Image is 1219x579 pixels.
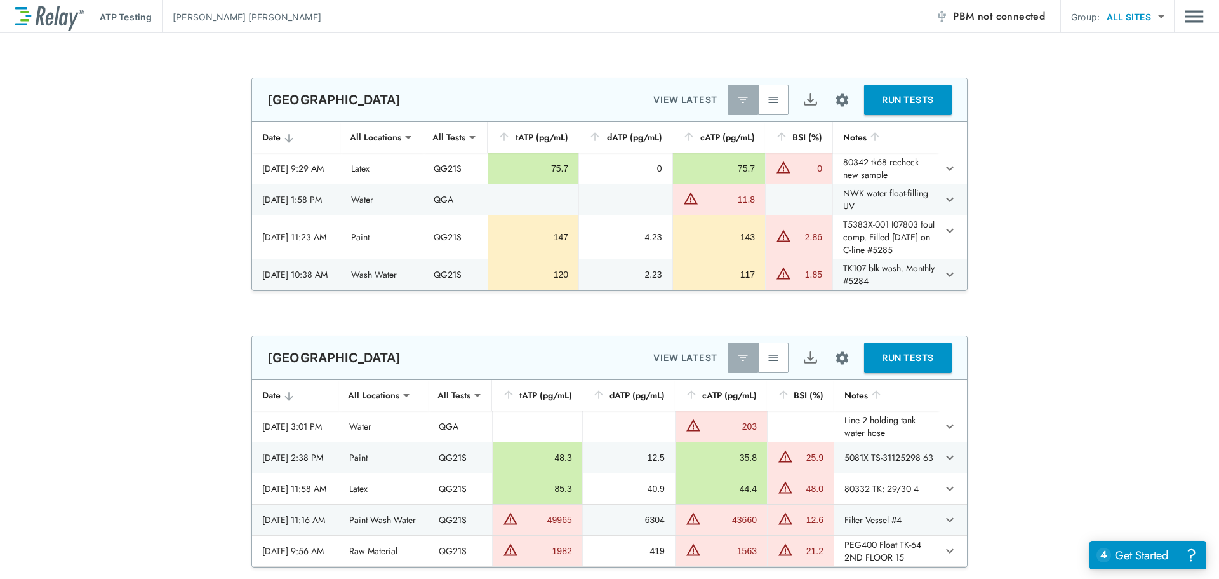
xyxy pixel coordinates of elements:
[794,162,822,175] div: 0
[686,451,757,464] div: 35.8
[498,268,568,281] div: 120
[686,418,701,433] img: Warning
[704,545,757,557] div: 1563
[794,268,822,281] div: 1.85
[262,545,329,557] div: [DATE] 9:56 AM
[794,231,822,243] div: 2.86
[767,93,780,106] img: View All
[252,380,339,411] th: Date
[589,268,662,281] div: 2.23
[1185,4,1204,29] img: Drawer Icon
[939,220,961,242] button: expand row
[339,536,429,566] td: Raw Material
[832,215,938,259] td: T5383X-001 I07803 foul comp. Filled [DATE] on C-line #5285
[262,514,329,526] div: [DATE] 11:16 AM
[521,514,572,526] div: 49965
[423,184,488,215] td: QGA
[683,162,755,175] div: 75.7
[834,92,850,108] img: Settings Icon
[15,3,84,31] img: LuminUltra Relay
[686,482,757,495] div: 44.4
[1089,541,1206,569] iframe: Resource center
[686,511,701,526] img: Warning
[796,545,823,557] div: 21.2
[685,388,757,403] div: cATP (pg/mL)
[825,341,859,375] button: Site setup
[593,482,665,495] div: 40.9
[267,92,401,107] p: [GEOGRAPHIC_DATA]
[776,266,791,281] img: Warning
[832,259,938,290] td: TK107 blk wash. Monthly #5284
[834,442,938,473] td: 5081X TS-31125298 63
[341,125,410,150] div: All Locations
[339,442,429,473] td: Paint
[683,130,755,145] div: cATP (pg/mL)
[736,351,749,364] img: Latest
[834,505,938,535] td: Filter Vessel #4
[776,160,791,175] img: Warning
[589,162,662,175] div: 0
[864,85,952,115] button: RUN TESTS
[653,92,717,107] p: VIEW LATEST
[423,215,488,259] td: QG21S
[832,153,938,184] td: 80342 tk68 recheck new sample
[834,350,850,366] img: Settings Icon
[252,122,341,153] th: Date
[776,228,791,243] img: Warning
[683,231,755,243] div: 143
[341,215,423,259] td: Paint
[262,482,329,495] div: [DATE] 11:58 AM
[498,162,568,175] div: 75.7
[796,482,823,495] div: 48.0
[1071,10,1100,24] p: Group:
[429,473,492,504] td: QG21S
[702,193,755,206] div: 11.8
[775,130,822,145] div: BSI (%)
[423,125,474,150] div: All Tests
[503,511,518,526] img: Warning
[795,85,825,115] button: Export
[262,451,329,464] div: [DATE] 2:38 PM
[777,388,823,403] div: BSI (%)
[683,268,755,281] div: 117
[429,536,492,566] td: QG21S
[939,540,961,562] button: expand row
[978,9,1045,24] span: not connected
[521,545,572,557] div: 1982
[339,411,429,442] td: Water
[262,268,331,281] div: [DATE] 10:38 AM
[262,162,331,175] div: [DATE] 9:29 AM
[100,10,152,24] p: ATP Testing
[502,388,572,403] div: tATP (pg/mL)
[341,259,423,290] td: Wash Water
[778,542,793,557] img: Warning
[939,264,961,285] button: expand row
[503,451,572,464] div: 48.3
[864,343,952,373] button: RUN TESTS
[736,93,749,106] img: Latest
[704,420,757,433] div: 203
[953,8,1045,25] span: PBM
[1185,4,1204,29] button: Main menu
[939,416,961,437] button: expand row
[339,473,429,504] td: Latex
[423,259,488,290] td: QG21S
[341,153,423,184] td: Latex
[686,542,701,557] img: Warning
[429,505,492,535] td: QG21S
[767,351,780,364] img: View All
[844,388,928,403] div: Notes
[803,350,818,366] img: Export Icon
[939,189,961,210] button: expand row
[503,482,572,495] div: 85.3
[939,478,961,500] button: expand row
[593,514,665,526] div: 6304
[834,473,938,504] td: 80332 TK: 29/30 4
[778,449,793,464] img: Warning
[262,193,331,206] div: [DATE] 1:58 PM
[778,511,793,526] img: Warning
[498,231,568,243] div: 147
